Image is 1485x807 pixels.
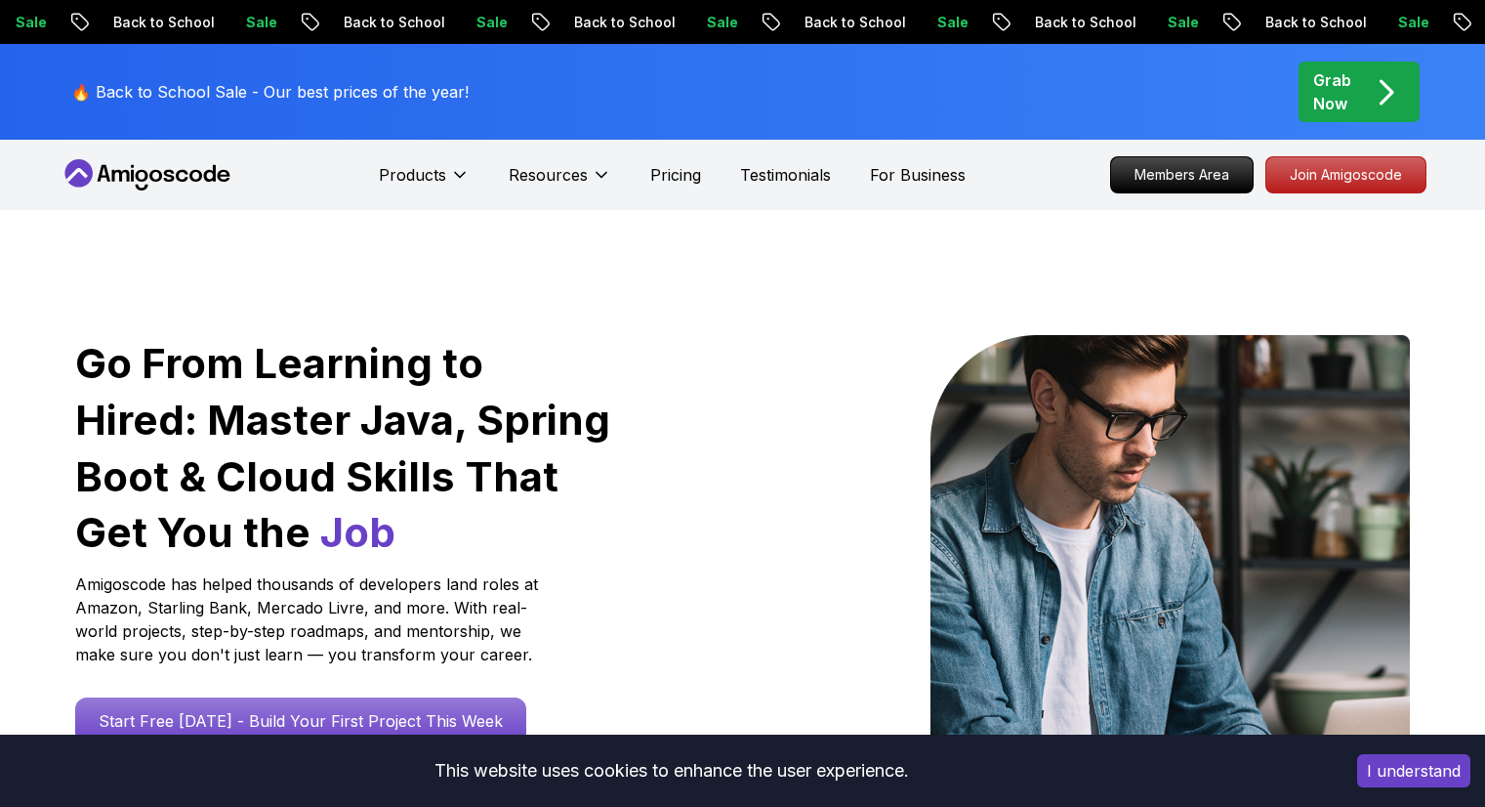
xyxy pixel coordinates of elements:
p: Products [379,163,446,187]
p: Back to School [786,13,919,32]
p: Amigoscode has helped thousands of developers land roles at Amazon, Starling Bank, Mercado Livre,... [75,573,544,666]
p: Sale [919,13,981,32]
p: Sale [688,13,751,32]
a: Members Area [1110,156,1254,193]
button: Resources [509,163,611,202]
p: Back to School [556,13,688,32]
p: Sale [1149,13,1212,32]
p: Sale [458,13,520,32]
a: Testimonials [740,163,831,187]
a: Start Free [DATE] - Build Your First Project This Week [75,698,526,744]
a: For Business [870,163,966,187]
p: Back to School [1016,13,1149,32]
p: Back to School [1247,13,1380,32]
p: Grab Now [1313,68,1351,115]
button: Products [379,163,470,202]
p: Sale [1380,13,1442,32]
p: Members Area [1111,157,1253,192]
p: Resources [509,163,588,187]
button: Accept cookies [1357,754,1470,787]
p: 🔥 Back to School Sale - Our best prices of the year! [71,80,469,104]
div: This website uses cookies to enhance the user experience. [15,749,1328,792]
h1: Go From Learning to Hired: Master Java, Spring Boot & Cloud Skills That Get You the [75,335,613,561]
p: Join Amigoscode [1266,157,1425,192]
p: Sale [227,13,290,32]
a: Pricing [650,163,701,187]
p: Back to School [95,13,227,32]
a: Join Amigoscode [1265,156,1426,193]
p: Back to School [325,13,458,32]
span: Job [320,507,395,557]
